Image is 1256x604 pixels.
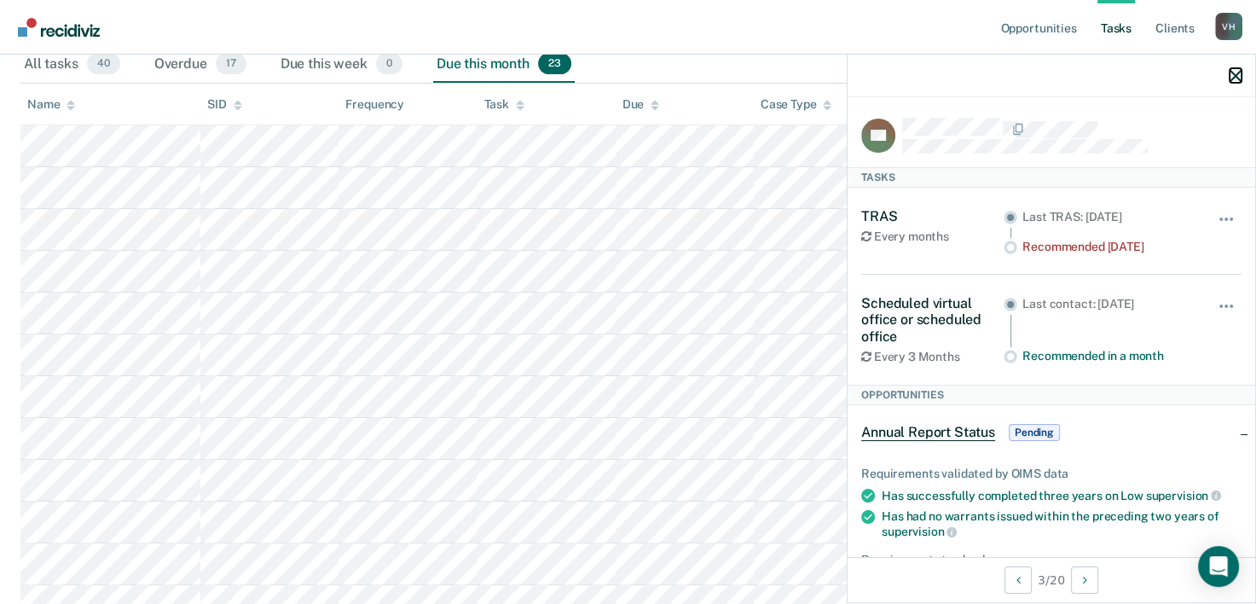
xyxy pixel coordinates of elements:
div: Overdue [151,46,250,84]
div: Open Intercom Messenger [1198,546,1239,587]
div: Tasks [848,167,1255,188]
span: 17 [216,53,246,75]
div: All tasks [20,46,124,84]
div: Task [483,97,524,112]
div: Due this week [277,46,406,84]
span: supervision [882,525,957,538]
div: Recommended [DATE] [1022,240,1194,254]
div: Frequency [345,97,404,112]
span: Pending [1009,424,1060,441]
span: supervision [1146,489,1221,502]
span: 40 [87,53,120,75]
div: V H [1215,13,1242,40]
div: Every 3 Months [861,350,1004,364]
div: Annual Report StatusPending [848,405,1255,460]
div: Due [622,97,660,112]
div: SID [207,97,242,112]
div: 3 / 20 [848,557,1255,602]
div: Last contact: [DATE] [1022,297,1194,311]
div: Last TRAS: [DATE] [1022,210,1194,224]
div: Name [27,97,75,112]
div: Has had no warrants issued within the preceding two years of [882,509,1242,538]
img: Recidiviz [18,18,100,37]
button: Profile dropdown button [1215,13,1242,40]
div: Has successfully completed three years on Low [882,488,1242,503]
div: Due this month [433,46,575,84]
div: Scheduled virtual office or scheduled office [861,295,1004,345]
div: Case Type [761,97,832,112]
div: Requirements validated by OIMS data [861,467,1242,481]
span: 0 [376,53,402,75]
div: Recommended in a month [1022,349,1194,363]
span: Annual Report Status [861,424,995,441]
div: Opportunities [848,385,1255,405]
div: Requirements to check [861,553,1242,567]
span: 23 [538,53,571,75]
div: TRAS [861,208,1004,224]
button: Next Client [1071,566,1098,594]
button: Previous Client [1004,566,1032,594]
div: Every months [861,229,1004,244]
